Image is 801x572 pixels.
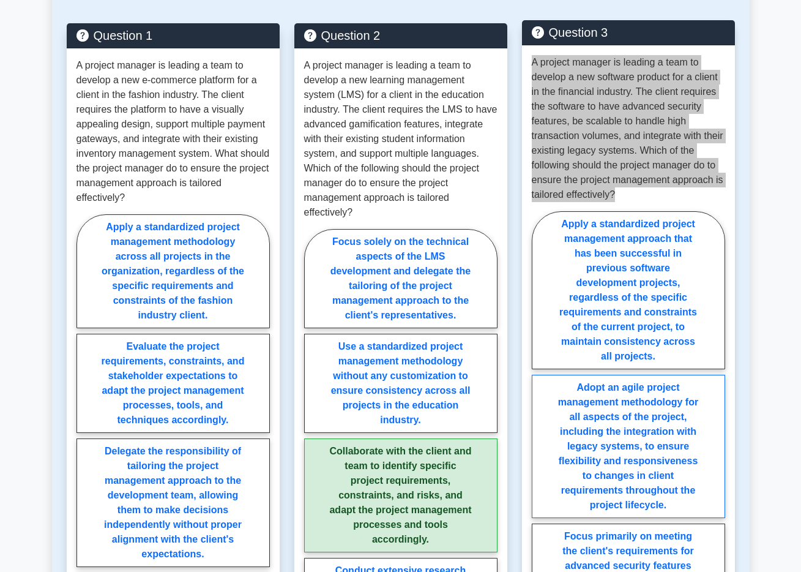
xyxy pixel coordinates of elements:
label: Use a standardized project management methodology without any customization to ensure consistency... [304,334,497,433]
label: Delegate the responsibility of tailoring the project management approach to the development team,... [76,438,270,567]
label: Apply a standardized project management methodology across all projects in the organization, rega... [76,214,270,328]
label: Focus solely on the technical aspects of the LMS development and delegate the tailoring of the pr... [304,229,497,328]
p: A project manager is leading a team to develop a new e-commerce platform for a client in the fash... [76,58,270,205]
h5: Question 2 [304,28,497,43]
label: Adopt an agile project management methodology for all aspects of the project, including the integ... [532,375,725,518]
label: Collaborate with the client and team to identify specific project requirements, constraints, and ... [304,438,497,552]
p: A project manager is leading a team to develop a new software product for a client in the financi... [532,55,725,202]
h5: Question 1 [76,28,270,43]
h5: Question 3 [532,25,725,40]
label: Evaluate the project requirements, constraints, and stakeholder expectations to adapt the project... [76,334,270,433]
p: A project manager is leading a team to develop a new learning management system (LMS) for a clien... [304,58,497,220]
label: Apply a standardized project management approach that has been successful in previous software de... [532,211,725,369]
